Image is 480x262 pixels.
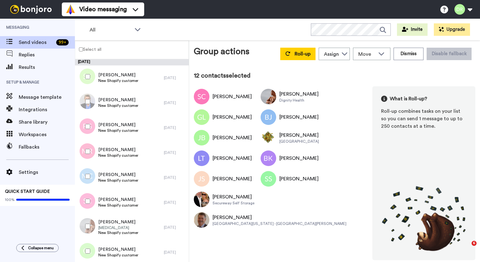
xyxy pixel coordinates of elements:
span: Collapse menu [28,245,54,250]
img: Image of Barry Kendrick [261,150,276,166]
img: Image of Don Kridel [194,212,209,228]
div: [DATE] [164,125,186,130]
button: Collapse menu [16,244,59,252]
span: New Shopify customer [98,78,138,83]
div: [DATE] [164,150,186,155]
div: [DATE] [164,225,186,230]
div: [PERSON_NAME] [213,93,252,100]
img: bj-logo-header-white.svg [7,5,54,14]
span: [PERSON_NAME] [98,246,138,253]
div: [PERSON_NAME] [279,175,319,183]
span: New Shopify customer [98,178,138,183]
div: [PERSON_NAME] [279,113,319,121]
div: Dignity Health [279,98,319,103]
div: 99 + [56,39,69,45]
button: Roll-up [280,48,316,60]
div: [DATE] [164,100,186,105]
div: Assign [324,50,339,58]
input: Select all [79,47,83,51]
span: 100% [5,197,15,202]
img: Image of Blake Johnson [261,109,276,125]
div: [DATE] [75,59,189,65]
img: joro-roll.png [381,186,467,251]
span: [PERSON_NAME] [98,219,138,225]
span: New Shopify customer [98,253,138,258]
span: Share library [19,118,75,126]
div: Secureway Self Storage [213,201,254,206]
button: Dismiss [394,48,424,60]
span: [PERSON_NAME] [98,147,138,153]
div: Group actions [194,45,249,60]
span: [PERSON_NAME] [98,197,138,203]
span: Fallbacks [19,143,75,151]
div: [DATE] [164,200,186,205]
span: Settings [19,169,75,176]
button: Upgrade [434,23,470,36]
img: Image of Sandra Carter [194,89,209,104]
span: Send videos [19,39,54,46]
img: Image of Jeremy Bailey [194,130,209,145]
span: Integrations [19,106,75,113]
span: Move [358,50,375,58]
img: Image of Brian Nguyen [261,89,276,104]
span: New Shopify customer [98,103,138,108]
img: Image of Edward Scott [194,192,209,207]
span: [PERSON_NAME] [98,72,138,78]
div: [PERSON_NAME] [279,155,319,162]
label: Select all [75,45,101,53]
img: Image of James Schafer [194,171,209,187]
span: Message template [19,93,75,101]
span: New Shopify customer [98,128,138,133]
span: Replies [19,51,75,59]
div: [PERSON_NAME] [213,175,252,183]
img: Image of Gary L maurer [194,109,209,125]
div: [PERSON_NAME] [279,131,319,139]
img: vm-color.svg [66,4,76,14]
div: [DATE] [164,250,186,255]
div: [PERSON_NAME] [213,155,252,162]
span: [PERSON_NAME] [98,97,138,103]
span: What is Roll-up? [390,95,427,102]
span: All [90,26,131,34]
button: Invite [397,23,428,36]
img: Image of Josh Sleight [261,130,276,145]
img: Image of Scott Snyder [261,171,276,187]
span: New Shopify customer [98,203,138,208]
span: New Shopify customer [98,230,138,235]
div: [DATE] [164,175,186,180]
div: [GEOGRAPHIC_DATA][US_STATE] - [GEOGRAPHIC_DATA][PERSON_NAME] [213,221,346,226]
span: Roll-up [295,51,311,56]
span: 6 [472,241,477,246]
button: Disable fallback [427,48,472,60]
div: [PERSON_NAME] [213,214,346,221]
div: [DATE] [164,75,186,80]
div: [PERSON_NAME] [213,134,252,141]
span: Results [19,64,75,71]
span: QUICK START GUIDE [5,189,50,194]
div: Roll-up combines tasks on your list so you can send 1 message to up to 250 contacts at a time. [381,107,467,130]
span: New Shopify customer [98,153,138,158]
div: [GEOGRAPHIC_DATA] [279,139,319,144]
span: [PERSON_NAME] [98,122,138,128]
div: [PERSON_NAME] [213,113,252,121]
span: [MEDICAL_DATA] [98,225,138,230]
img: Image of Leslie Tilleskjor [194,150,209,166]
iframe: Intercom live chat [459,241,474,256]
span: Video messaging [79,5,127,14]
div: 12 contacts selected [194,71,475,80]
span: [PERSON_NAME] [98,172,138,178]
div: [PERSON_NAME] [279,90,319,98]
div: [PERSON_NAME] [213,193,254,201]
span: Workspaces [19,131,75,138]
